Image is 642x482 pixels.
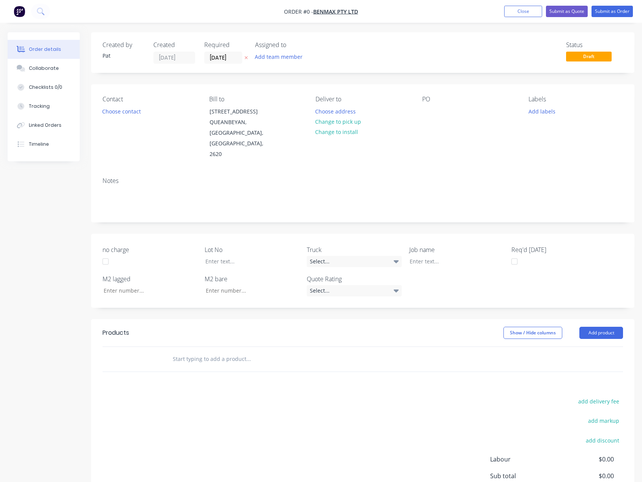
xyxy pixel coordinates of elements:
label: Quote Rating [307,274,402,284]
div: Bill to [209,96,304,103]
div: Notes [103,177,623,184]
button: Add team member [251,52,307,62]
div: Select... [307,256,402,267]
label: Lot No [205,245,300,254]
label: M2 lagged [103,274,197,284]
div: Timeline [29,141,49,148]
label: M2 bare [205,274,300,284]
div: Required [204,41,246,49]
img: Factory [14,6,25,17]
div: Checklists 0/0 [29,84,62,91]
div: Linked Orders [29,122,62,129]
button: Collaborate [8,59,80,78]
input: Enter number... [199,285,300,296]
span: $0.00 [558,455,614,464]
button: Tracking [8,97,80,116]
div: QUEANBEYAN, [GEOGRAPHIC_DATA], [GEOGRAPHIC_DATA], 2620 [210,117,273,159]
button: Add team member [255,52,307,62]
button: Linked Orders [8,116,80,135]
div: Created by [103,41,144,49]
button: add discount [582,435,623,446]
div: Collaborate [29,65,59,72]
div: Labels [528,96,623,103]
label: no charge [103,245,197,254]
div: Pat [103,52,144,60]
span: Draft [566,52,612,61]
label: Req'd [DATE] [511,245,606,254]
div: Status [566,41,623,49]
button: add delivery fee [574,396,623,406]
div: Products [103,328,129,337]
button: Show / Hide columns [503,327,562,339]
span: Order #0 - [284,8,313,15]
button: Add product [579,327,623,339]
div: Order details [29,46,61,53]
input: Start typing to add a product... [172,351,324,367]
button: Submit as Quote [546,6,588,17]
button: Add labels [524,106,559,116]
div: Assigned to [255,41,331,49]
button: Order details [8,40,80,59]
div: Contact [103,96,197,103]
div: Deliver to [315,96,410,103]
input: Enter number... [97,285,197,296]
div: [STREET_ADDRESS] [210,106,273,117]
span: Labour [490,455,558,464]
button: Close [504,6,542,17]
button: Choose address [311,106,360,116]
button: Timeline [8,135,80,154]
button: add markup [584,416,623,426]
div: Created [153,41,195,49]
label: Truck [307,245,402,254]
button: Change to pick up [311,117,365,127]
button: Change to install [311,127,362,137]
button: Checklists 0/0 [8,78,80,97]
div: Tracking [29,103,50,110]
div: PO [422,96,517,103]
label: Job name [409,245,504,254]
div: Select... [307,285,402,296]
button: Submit as Order [592,6,633,17]
button: Choose contact [98,106,145,116]
span: $0.00 [558,471,614,480]
div: [STREET_ADDRESS]QUEANBEYAN, [GEOGRAPHIC_DATA], [GEOGRAPHIC_DATA], 2620 [203,106,279,160]
a: Benmax Pty Ltd [313,8,358,15]
span: Sub total [490,471,558,480]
